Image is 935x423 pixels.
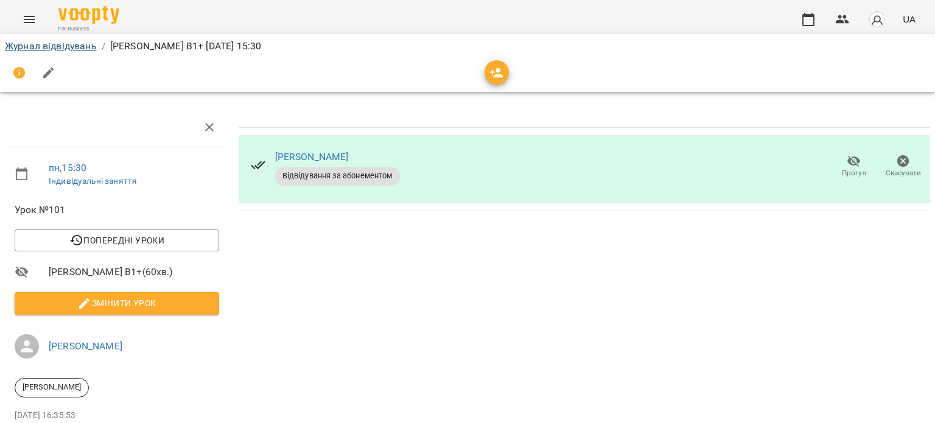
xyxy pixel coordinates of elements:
[110,39,261,54] p: [PERSON_NAME] В1+ [DATE] 15:30
[878,150,928,184] button: Скасувати
[842,168,866,178] span: Прогул
[869,11,886,28] img: avatar_s.png
[886,168,921,178] span: Скасувати
[15,5,44,34] button: Menu
[102,39,105,54] li: /
[58,6,119,24] img: Voopty Logo
[24,296,209,310] span: Змінити урок
[5,40,97,52] a: Журнал відвідувань
[24,233,209,248] span: Попередні уроки
[15,410,219,422] p: [DATE] 16:35:53
[275,151,349,163] a: [PERSON_NAME]
[15,378,89,397] div: [PERSON_NAME]
[5,39,930,54] nav: breadcrumb
[49,176,137,186] a: Індивідуальні заняття
[903,13,916,26] span: UA
[15,292,219,314] button: Змінити урок
[15,203,219,217] span: Урок №101
[15,382,88,393] span: [PERSON_NAME]
[49,340,122,352] a: [PERSON_NAME]
[15,229,219,251] button: Попередні уроки
[49,162,86,173] a: пн , 15:30
[275,170,400,181] span: Відвідування за абонементом
[829,150,878,184] button: Прогул
[898,8,920,30] button: UA
[49,265,219,279] span: [PERSON_NAME] В1+ ( 60 хв. )
[58,25,119,33] span: For Business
